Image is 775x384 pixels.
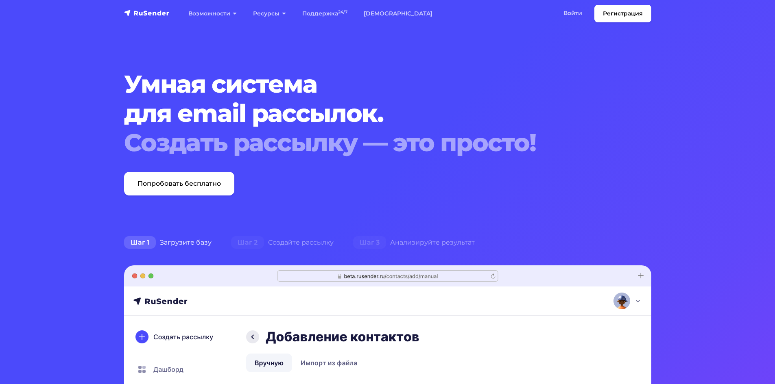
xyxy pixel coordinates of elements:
[124,128,607,157] div: Создать рассылку — это просто!
[124,236,156,249] span: Шаг 1
[124,69,607,157] h1: Умная система для email рассылок.
[221,234,343,251] div: Создайте рассылку
[356,5,441,22] a: [DEMOGRAPHIC_DATA]
[124,9,170,17] img: RuSender
[245,5,294,22] a: Ресурсы
[231,236,264,249] span: Шаг 2
[338,9,347,15] sup: 24/7
[180,5,245,22] a: Возможности
[594,5,651,22] a: Регистрация
[555,5,590,22] a: Войти
[294,5,356,22] a: Поддержка24/7
[343,234,485,251] div: Анализируйте результат
[114,234,221,251] div: Загрузите базу
[124,172,234,195] a: Попробовать бесплатно
[353,236,386,249] span: Шаг 3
